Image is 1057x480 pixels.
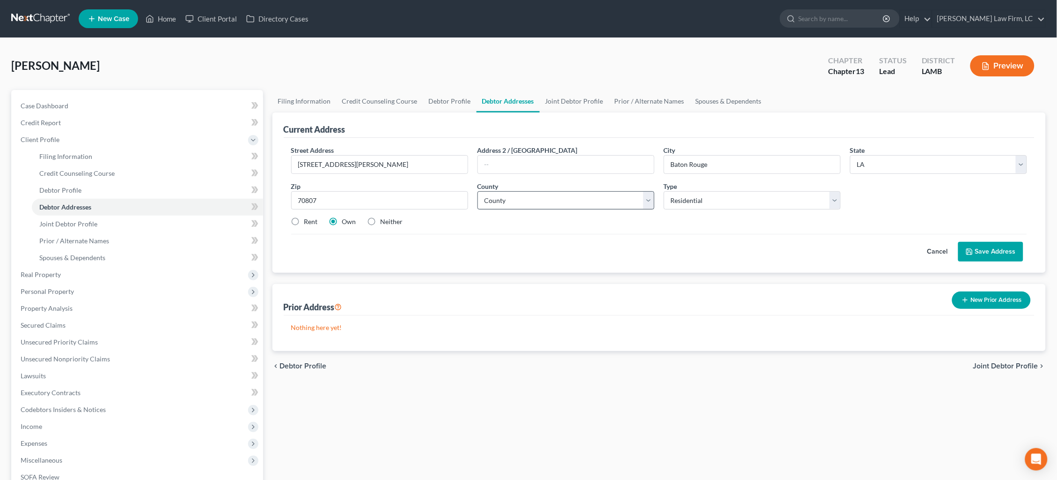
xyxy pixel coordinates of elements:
a: Case Dashboard [13,97,263,114]
span: Debtor Profile [280,362,327,370]
span: [PERSON_NAME] [11,59,100,72]
a: [PERSON_NAME] Law Firm, LC [932,10,1045,27]
span: Income [21,422,42,430]
a: Debtor Addresses [32,199,263,216]
span: Spouses & Dependents [39,254,105,262]
span: 13 [856,67,864,75]
button: Preview [970,55,1035,76]
a: Filing Information [272,90,337,112]
label: Rent [304,217,318,226]
div: LAMB [922,66,955,77]
span: Lawsuits [21,372,46,380]
i: chevron_right [1038,362,1046,370]
button: chevron_left Debtor Profile [272,362,327,370]
span: Executory Contracts [21,389,81,397]
a: Prior / Alternate Names [609,90,690,112]
a: Joint Debtor Profile [32,216,263,232]
div: Current Address [284,124,345,135]
div: Lead [879,66,907,77]
p: Nothing here yet! [291,323,1028,332]
a: Prior / Alternate Names [32,232,263,249]
span: Credit Counseling Course [39,169,115,177]
a: Spouses & Dependents [32,249,263,266]
span: Miscellaneous [21,456,62,464]
button: Joint Debtor Profile chevron_right [973,362,1046,370]
label: Own [342,217,356,226]
a: Credit Counseling Course [32,165,263,182]
span: Zip [291,182,301,190]
input: XXXXX [291,191,468,210]
a: Credit Counseling Course [337,90,423,112]
span: Unsecured Nonpriority Claims [21,355,110,363]
a: Debtor Profile [423,90,477,112]
span: County [477,182,499,190]
a: Directory Cases [242,10,313,27]
div: Status [879,55,907,66]
a: Debtor Profile [32,182,263,199]
button: Cancel [917,242,958,261]
span: Expenses [21,439,47,447]
a: Unsecured Nonpriority Claims [13,351,263,367]
a: Property Analysis [13,300,263,317]
span: Property Analysis [21,304,73,312]
a: Client Portal [181,10,242,27]
button: New Prior Address [952,292,1031,309]
input: Enter street address [292,156,468,173]
input: Enter city... [664,156,840,173]
span: Debtor Profile [39,186,81,194]
a: Secured Claims [13,317,263,334]
label: Address 2 / [GEOGRAPHIC_DATA] [477,145,578,155]
a: Debtor Addresses [477,90,540,112]
a: Executory Contracts [13,384,263,401]
span: Prior / Alternate Names [39,237,109,245]
a: Unsecured Priority Claims [13,334,263,351]
span: Joint Debtor Profile [39,220,97,228]
span: Filing Information [39,152,92,160]
span: Real Property [21,270,61,278]
input: -- [478,156,654,173]
input: Search by name... [799,10,884,27]
label: Neither [381,217,403,226]
span: Personal Property [21,287,74,295]
div: District [922,55,955,66]
div: Chapter [828,66,864,77]
button: Save Address [958,242,1023,262]
span: State [850,146,865,154]
span: New Case [98,15,129,22]
span: Debtor Addresses [39,203,91,211]
span: Client Profile [21,135,59,143]
span: Unsecured Priority Claims [21,338,98,346]
span: Street Address [291,146,334,154]
span: Case Dashboard [21,102,68,110]
div: Prior Address [284,301,342,313]
a: Filing Information [32,148,263,165]
span: Secured Claims [21,321,66,329]
span: City [664,146,675,154]
i: chevron_left [272,362,280,370]
span: Credit Report [21,119,61,127]
a: Credit Report [13,114,263,131]
div: Chapter [828,55,864,66]
a: Help [900,10,932,27]
span: Joint Debtor Profile [973,362,1038,370]
div: Open Intercom Messenger [1025,448,1048,471]
a: Lawsuits [13,367,263,384]
a: Spouses & Dependents [690,90,767,112]
a: Joint Debtor Profile [540,90,609,112]
label: Type [664,181,677,191]
span: Codebtors Insiders & Notices [21,405,106,413]
a: Home [141,10,181,27]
